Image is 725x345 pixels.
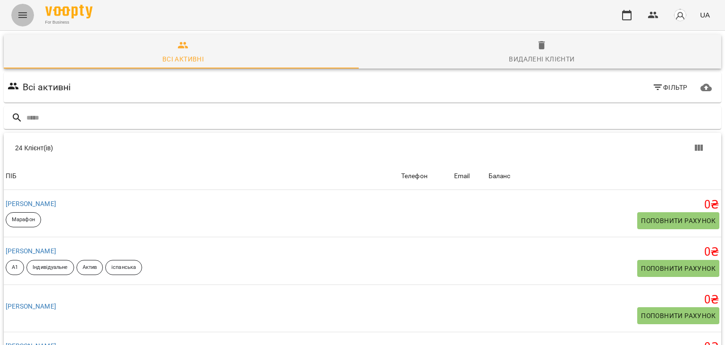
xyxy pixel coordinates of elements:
button: Menu [11,4,34,26]
button: Поповнити рахунок [637,212,719,229]
p: Актив [83,264,97,272]
div: іспанська [105,260,142,275]
h6: Всі активні [23,80,71,95]
span: ПІБ [6,171,397,182]
div: Sort [6,171,17,182]
div: ПІБ [6,171,17,182]
img: avatar_s.png [674,9,687,22]
button: Фільтр [649,79,691,96]
p: Марафон [12,216,35,224]
span: Поповнити рахунок [641,310,716,321]
div: Всі активні [162,53,204,65]
span: Телефон [401,171,450,182]
div: Телефон [401,171,428,182]
span: Поповнити рахунок [641,263,716,274]
div: Sort [454,171,470,182]
div: Марафон [6,212,41,227]
h5: 0 ₴ [489,198,719,212]
button: Вигляд колонок [687,137,710,159]
button: UA [696,6,714,24]
p: іспанська [111,264,136,272]
a: [PERSON_NAME] [6,302,56,310]
span: Баланс [489,171,719,182]
p: А1 [12,264,18,272]
a: [PERSON_NAME] [6,200,56,207]
span: Email [454,171,485,182]
img: Voopty Logo [45,5,93,18]
div: Видалені клієнти [509,53,574,65]
p: Індивідуальне [33,264,67,272]
span: Поповнити рахунок [641,215,716,226]
div: Sort [489,171,511,182]
div: Баланс [489,171,511,182]
div: Table Toolbar [4,133,721,163]
div: 24 Клієнт(ів) [15,143,370,153]
span: Фільтр [652,82,688,93]
div: Індивідуальне [26,260,74,275]
h5: 0 ₴ [489,293,719,307]
span: For Business [45,19,93,26]
h5: 0 ₴ [489,245,719,259]
div: Sort [401,171,428,182]
a: [PERSON_NAME] [6,247,56,255]
div: Email [454,171,470,182]
div: А1 [6,260,24,275]
button: Поповнити рахунок [637,260,719,277]
button: Поповнити рахунок [637,307,719,324]
div: Актив [76,260,103,275]
span: UA [700,10,710,20]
